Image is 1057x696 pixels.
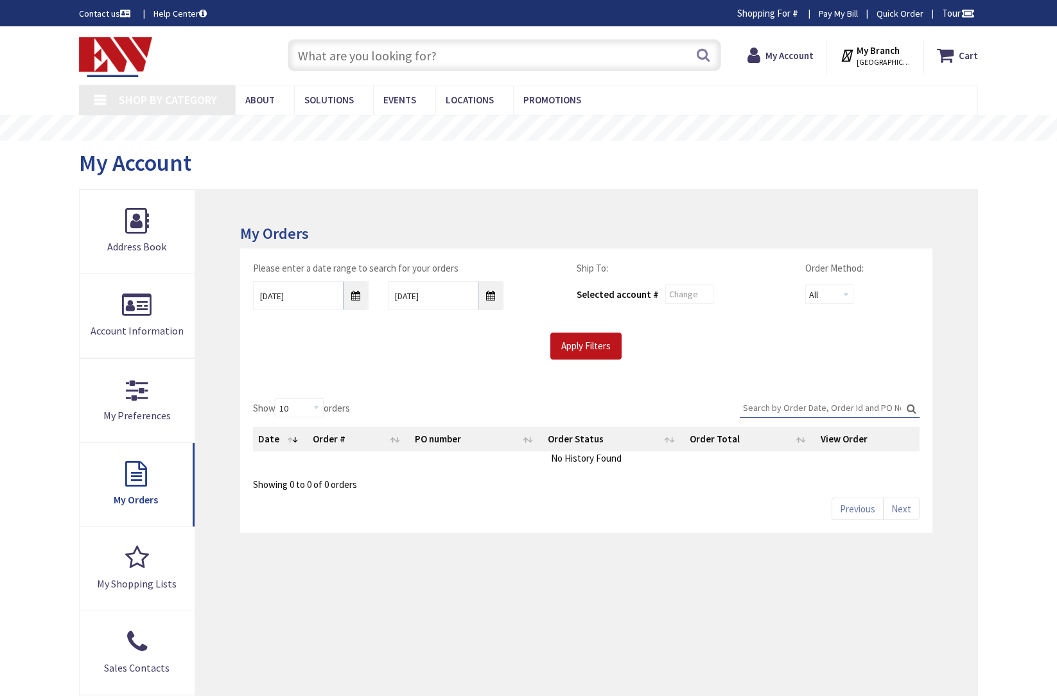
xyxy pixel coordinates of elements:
input: Search: [740,398,920,417]
span: Tour [942,7,975,19]
span: My Shopping Lists [97,577,177,590]
a: Previous [832,498,884,520]
th: Order Status: activate to sort column ascending [543,427,685,451]
a: My Preferences [80,359,195,442]
a: Contact us [79,7,133,20]
span: Account Information [91,324,184,337]
img: Electrical Wholesalers, Inc. [79,37,152,77]
strong: # [792,7,798,19]
span: My Account [79,148,191,177]
span: About [245,94,275,106]
input: What are you looking for? [288,39,721,71]
a: Help Center [153,7,207,20]
input: Change [665,284,713,304]
th: Date [253,427,308,451]
span: My Orders [114,493,158,506]
span: Address Book [107,240,166,253]
a: My Account [747,44,814,67]
select: Showorders [275,398,324,417]
label: Order Method: [805,261,864,275]
a: Cart [937,44,978,67]
strong: Cart [959,44,978,67]
div: Selected account # [577,288,659,301]
h3: My Orders [240,225,932,242]
label: Search: [740,398,920,418]
a: Account Information [80,274,195,358]
input: Apply Filters [550,333,622,360]
span: Sales Contacts [104,661,170,674]
a: Next [883,498,920,520]
span: Shop By Category [119,92,217,107]
a: Quick Order [877,7,923,20]
div: Showing 0 to 0 of 0 orders [253,469,920,491]
span: My Preferences [103,409,171,422]
th: View Order [816,427,920,451]
strong: My Branch [857,44,900,57]
span: Shopping For [737,7,791,19]
a: Sales Contacts [80,611,195,695]
div: My Branch [GEOGRAPHIC_DATA], [GEOGRAPHIC_DATA] [840,44,911,67]
label: Please enter a date range to search for your orders [253,261,459,275]
span: Promotions [523,94,581,106]
td: No History Found [253,451,920,465]
span: Solutions [304,94,354,106]
a: Pay My Bill [819,7,858,20]
label: Show orders [253,398,350,417]
label: Ship To: [577,261,608,275]
th: Order #: activate to sort column ascending [308,427,410,451]
a: My Shopping Lists [80,527,195,611]
span: Events [383,94,416,106]
a: My Orders [80,443,195,526]
strong: My Account [765,49,814,62]
a: Address Book [80,190,195,274]
th: Order Total: activate to sort column ascending [685,427,816,451]
th: PO number: activate to sort column ascending [410,427,543,451]
span: [GEOGRAPHIC_DATA], [GEOGRAPHIC_DATA] [857,57,911,67]
span: Locations [446,94,494,106]
rs-layer: Free Same Day Pickup at 19 Locations [412,121,647,135]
